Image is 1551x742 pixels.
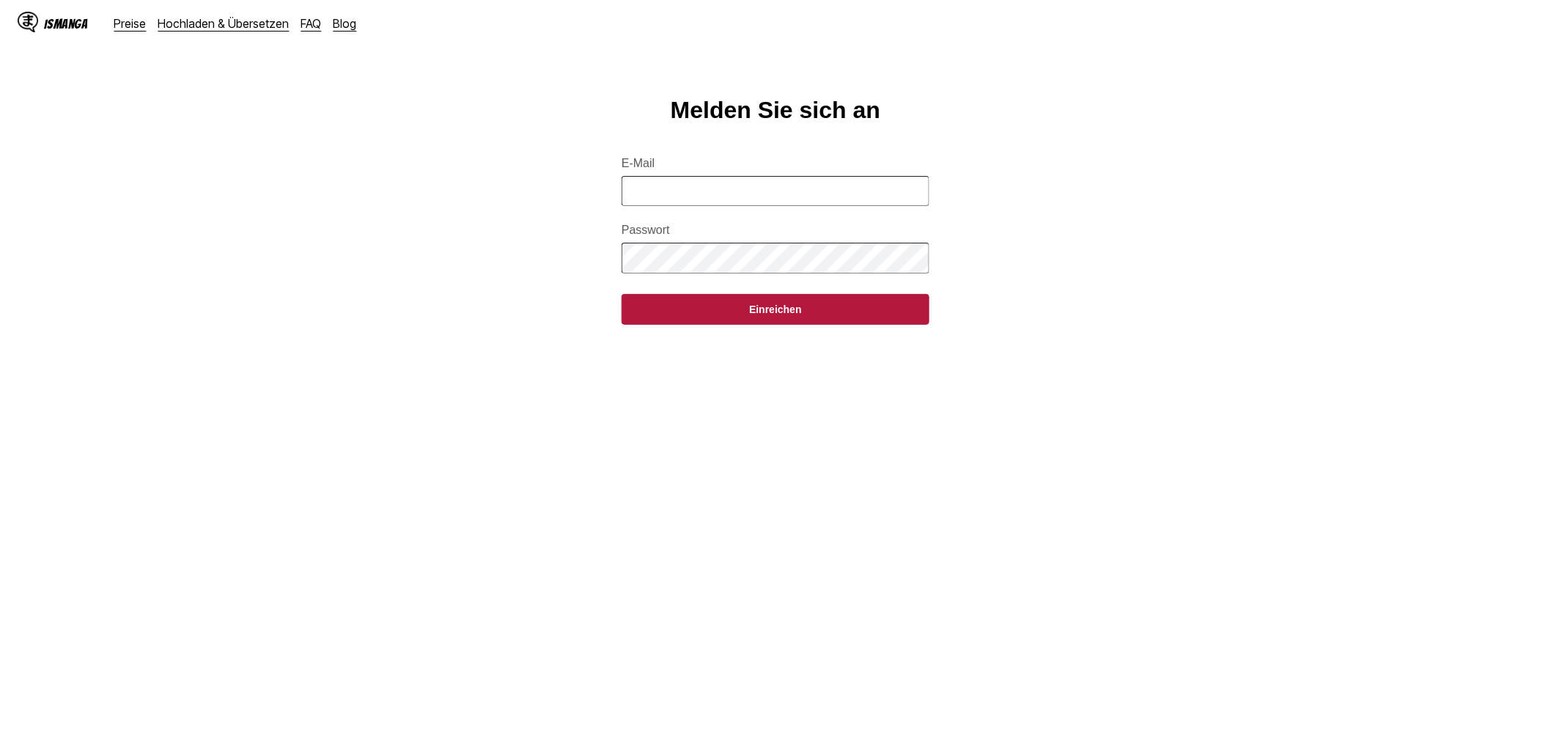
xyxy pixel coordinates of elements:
font: Melden Sie sich an [671,97,880,123]
a: IsManga LogoIsManga [18,12,114,35]
img: IsManga Logo [18,12,38,32]
a: Preise [114,16,147,31]
a: FAQ [301,16,322,31]
font: IsManga [44,17,88,31]
button: Einreichen [622,294,929,325]
a: Blog [334,16,357,31]
a: Hochladen & Übersetzen [158,16,290,31]
font: Einreichen [749,304,802,315]
font: Passwort [622,224,670,236]
font: E-Mail [622,157,655,169]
